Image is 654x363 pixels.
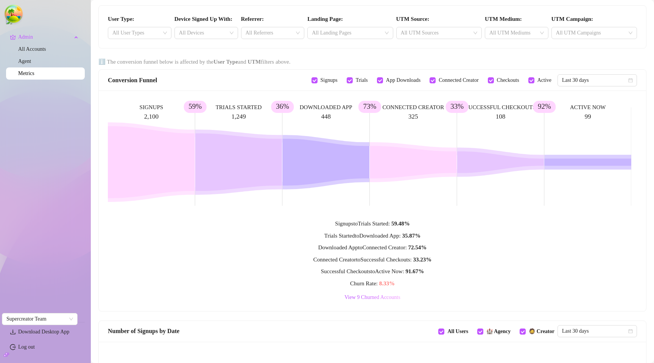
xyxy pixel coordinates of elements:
[6,313,73,325] span: Supercreator Team
[213,59,238,65] strong: User Type
[4,352,9,357] span: build
[313,257,431,263] span: Connected Creator to Successful Checkouts :
[350,280,395,286] span: Churn Rate:
[18,46,46,52] a: All Accounts
[335,221,410,227] span: Signups to Trials Started :
[562,325,632,337] span: Last 30 days
[18,70,34,76] a: Metrics
[353,76,371,84] span: Trials
[321,268,424,274] span: Successful Checkouts to Active Now :
[18,31,72,43] span: Admin
[18,344,35,350] a: Log out
[405,268,424,274] strong: 91.67 %
[628,329,633,333] span: calendar
[98,59,106,65] span: info
[551,16,593,22] strong: UTM Campaign:
[383,76,424,84] span: App Downloads
[18,58,31,64] a: Agent
[6,6,21,21] button: Open Tanstack query devtools
[413,257,431,263] strong: 33.23 %
[108,75,311,85] div: Conversion Funnel
[108,16,134,22] strong: User Type:
[248,59,261,65] strong: UTM
[379,280,395,286] strong: 8.33 %
[241,16,264,22] strong: Referrer:
[483,327,514,336] span: 🏰 Agency
[98,58,646,67] div: The conversion funnel below is affected by the and filters above.
[402,233,420,239] strong: 35.87 %
[307,16,343,22] strong: Landing Page:
[485,16,522,22] strong: UTM Medium:
[174,16,232,22] strong: Device Signed Up With:
[562,75,632,86] span: Last 30 days
[534,76,554,84] span: Active
[318,76,341,84] span: Signups
[318,244,427,250] span: Downloaded App to Connected Creator :
[408,244,427,250] strong: 72.54 %
[344,294,400,300] span: View 9 Churned Accounts
[324,233,420,239] span: Trials Started to Downloaded App :
[396,16,430,22] strong: UTM Source:
[391,221,410,227] strong: 59.48 %
[10,34,16,40] span: crown
[10,329,16,335] span: download
[436,76,481,84] span: Connected Creator
[18,329,69,335] span: Download Desktop App
[444,327,471,336] span: All Users
[526,327,557,336] span: 🧔 Creator
[341,293,403,302] button: View 9 Churned Accounts
[108,326,179,336] span: Number of Signups by Date
[628,78,633,83] span: calendar
[494,76,522,84] span: Checkouts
